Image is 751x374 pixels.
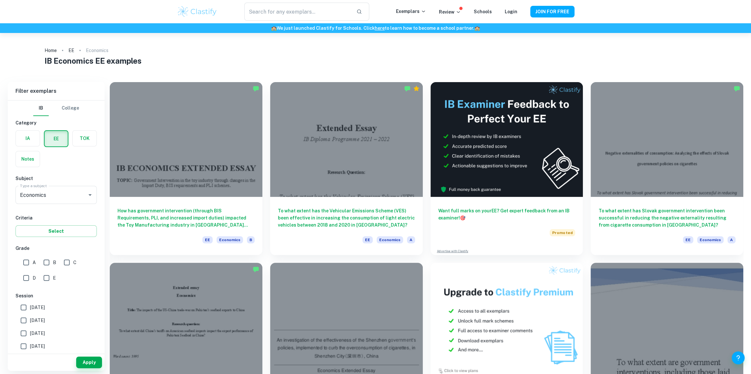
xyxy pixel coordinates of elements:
[68,46,74,55] a: EE
[598,207,736,229] h6: To what extent has Slovak government intervention been successful in reducing the negative extern...
[247,236,255,243] span: B
[732,351,745,364] button: Help and Feedback
[377,236,403,243] span: Economics
[437,249,468,253] a: Advertise with Clastify
[15,225,97,237] button: Select
[73,131,96,146] button: TOK
[404,85,411,92] img: Marked
[431,82,583,255] a: Want full marks on yourEE? Get expert feedback from an IB examiner!PromotedAdvertise with Clastify
[15,214,97,221] h6: Criteria
[45,55,706,67] h1: IB Economics EE examples
[30,304,45,311] span: [DATE]
[8,82,105,100] h6: Filter exemplars
[33,274,36,282] span: D
[505,9,517,14] a: Login
[253,85,259,92] img: Marked
[62,101,79,116] button: College
[244,3,351,21] input: Search for any exemplars...
[30,343,45,350] span: [DATE]
[474,9,492,14] a: Schools
[15,245,97,252] h6: Grade
[30,330,45,337] span: [DATE]
[15,175,97,182] h6: Subject
[30,317,45,324] span: [DATE]
[110,82,262,255] a: How has government intervention (through BIS Requirements, PLI, and increased import duties) impa...
[431,82,583,197] img: Thumbnail
[278,207,415,229] h6: To what extent has the Vehicular Emissions Scheme (VES) been effective in increasing the consumpt...
[438,207,575,221] h6: Want full marks on your EE ? Get expert feedback from an IB examiner!
[683,236,693,243] span: EE
[550,229,575,236] span: Promoted
[202,236,213,243] span: EE
[86,190,95,199] button: Open
[16,131,40,146] button: IA
[530,6,574,17] button: JOIN FOR FREE
[76,357,102,368] button: Apply
[253,266,259,272] img: Marked
[73,259,76,266] span: C
[15,119,97,126] h6: Category
[271,26,277,31] span: 🏫
[33,101,49,116] button: IB
[177,5,218,18] img: Clastify logo
[474,26,480,31] span: 🏫
[33,101,79,116] div: Filter type choice
[217,236,243,243] span: Economics
[1,25,750,32] h6: We just launched Clastify for Schools. Click to learn how to become a school partner.
[45,131,68,146] button: EE
[53,274,56,282] span: E
[362,236,373,243] span: EE
[16,151,40,167] button: Notes
[45,46,57,55] a: Home
[33,259,36,266] span: A
[591,82,743,255] a: To what extent has Slovak government intervention been successful in reducing the negative extern...
[375,26,385,31] a: here
[396,8,426,15] p: Exemplars
[413,85,420,92] div: Premium
[727,236,736,243] span: A
[407,236,415,243] span: A
[53,259,56,266] span: B
[15,292,97,299] h6: Session
[734,85,740,92] img: Marked
[439,8,461,16] p: Review
[270,82,423,255] a: To what extent has the Vehicular Emissions Scheme (VES) been effective in increasing the consumpt...
[20,183,47,188] label: Type a subject
[117,207,255,229] h6: How has government intervention (through BIS Requirements, PLI, and increased import duties) impa...
[86,47,108,54] p: Economics
[697,236,724,243] span: Economics
[460,215,465,220] span: 🎯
